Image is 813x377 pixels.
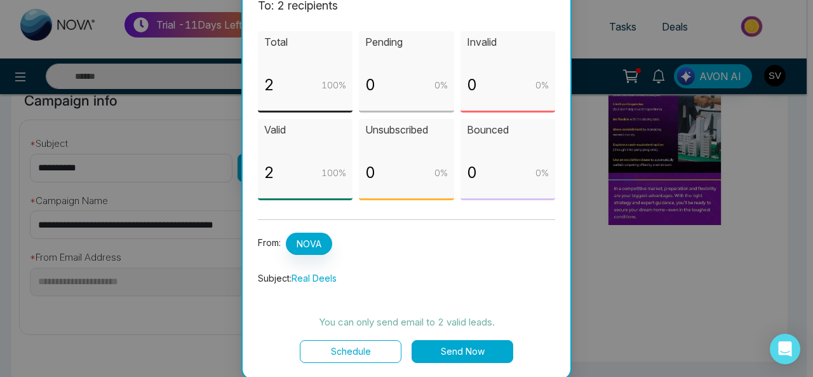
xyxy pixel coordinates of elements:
[467,122,549,138] p: Bounced
[467,73,477,97] p: 0
[321,166,346,180] p: 100 %
[264,161,274,185] p: 2
[258,233,555,255] p: From:
[258,315,555,330] p: You can only send email to 2 valid leads.
[535,78,549,92] p: 0 %
[321,78,346,92] p: 100 %
[467,161,477,185] p: 0
[264,73,274,97] p: 2
[467,34,549,50] p: Invalid
[365,122,447,138] p: Unsubscribed
[770,334,800,364] div: Open Intercom Messenger
[365,34,447,50] p: Pending
[258,271,555,285] p: Subject:
[434,78,448,92] p: 0 %
[264,122,346,138] p: Valid
[264,34,346,50] p: Total
[412,340,513,363] button: Send Now
[365,73,375,97] p: 0
[365,161,375,185] p: 0
[292,273,337,284] span: Real Deels
[535,166,549,180] p: 0 %
[300,340,401,363] button: Schedule
[286,233,332,255] span: NOVA
[434,166,448,180] p: 0 %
